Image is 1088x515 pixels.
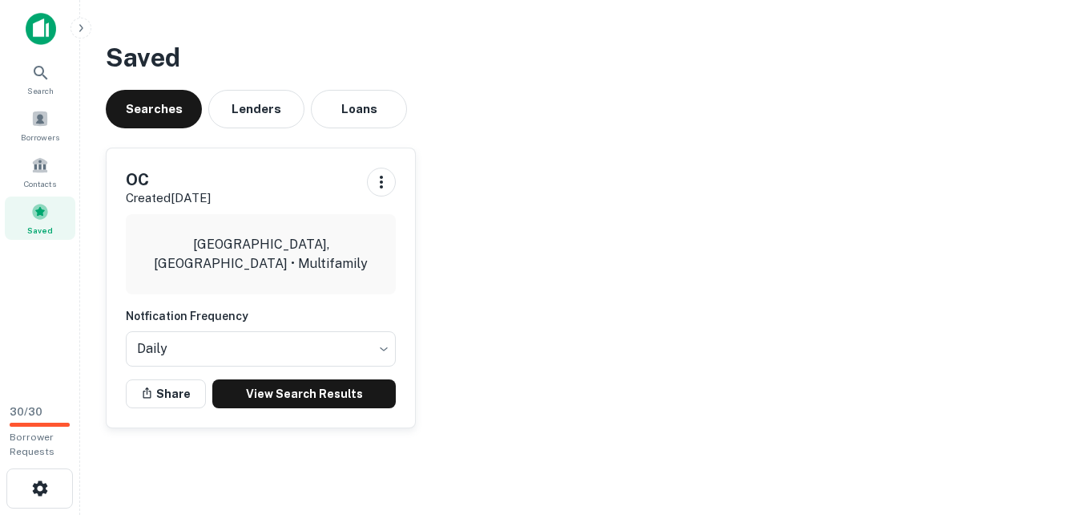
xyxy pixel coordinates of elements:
[27,84,54,97] span: Search
[126,189,211,208] p: Created [DATE]
[106,90,202,128] button: Searches
[208,90,304,128] button: Lenders
[311,90,407,128] button: Loans
[10,432,54,457] span: Borrower Requests
[126,326,396,371] div: Without label
[5,150,75,193] a: Contacts
[126,307,396,325] h6: Notfication Frequency
[5,103,75,147] a: Borrowers
[5,197,75,240] a: Saved
[26,13,56,45] img: capitalize-icon.png
[139,235,383,274] p: [GEOGRAPHIC_DATA], [GEOGRAPHIC_DATA] • Multifamily
[106,39,1062,77] h3: Saved
[126,379,206,408] button: Share
[10,406,42,418] span: 30 / 30
[27,224,53,237] span: Saved
[5,57,75,100] a: Search
[24,177,56,190] span: Contacts
[126,168,211,192] h5: OC
[212,379,396,408] a: View Search Results
[21,131,59,144] span: Borrowers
